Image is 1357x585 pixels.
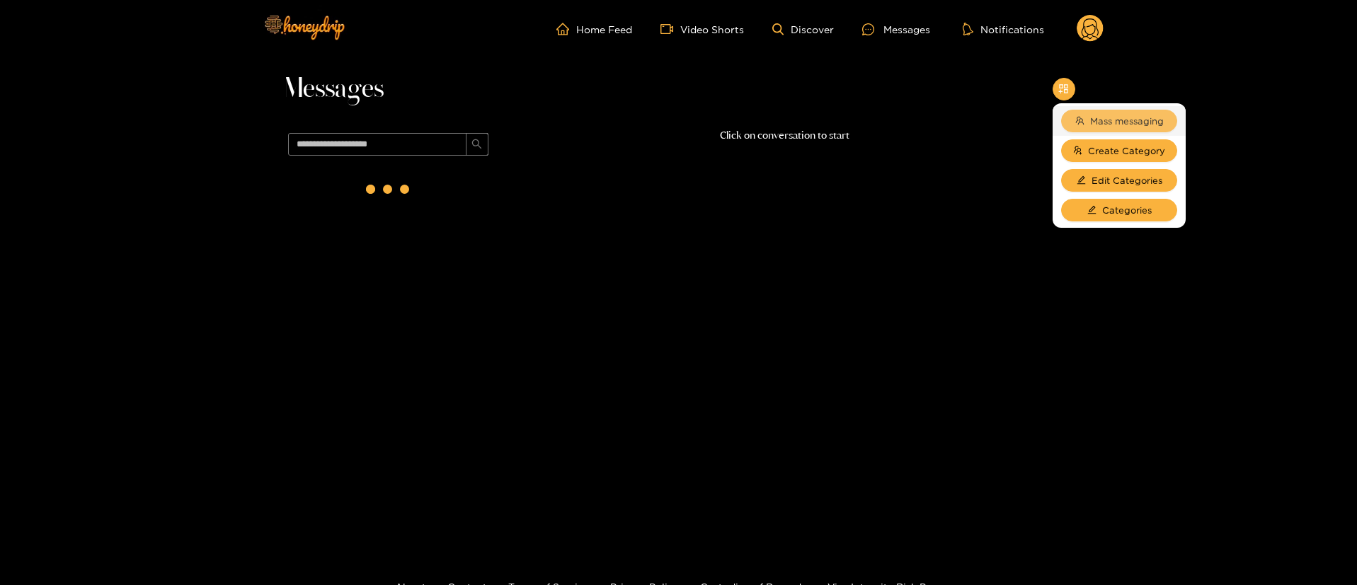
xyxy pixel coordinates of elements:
span: search [471,139,482,151]
span: home [556,23,576,35]
span: video-camera [660,23,680,35]
span: edit [1087,205,1097,216]
span: appstore-add [1058,83,1069,95]
a: Discover [772,23,834,35]
button: editEdit Categories [1061,169,1177,192]
div: Messages [862,21,930,37]
span: Categories [1102,203,1152,217]
button: Notifications [958,22,1048,36]
button: teamMass messaging [1061,110,1177,132]
button: search [466,133,488,156]
span: team [1075,116,1084,127]
span: Edit Categories [1092,173,1162,187]
span: Messages [282,72,384,106]
button: appstore-add [1053,78,1075,100]
p: Click on conversation to start [495,127,1075,144]
span: Create Category [1088,144,1165,158]
button: usergroup-addCreate Category [1061,139,1177,162]
span: usergroup-add [1073,146,1082,156]
span: Mass messaging [1090,114,1164,128]
button: editCategories [1061,199,1177,221]
span: edit [1077,175,1086,186]
a: Home Feed [556,23,632,35]
a: Video Shorts [660,23,744,35]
